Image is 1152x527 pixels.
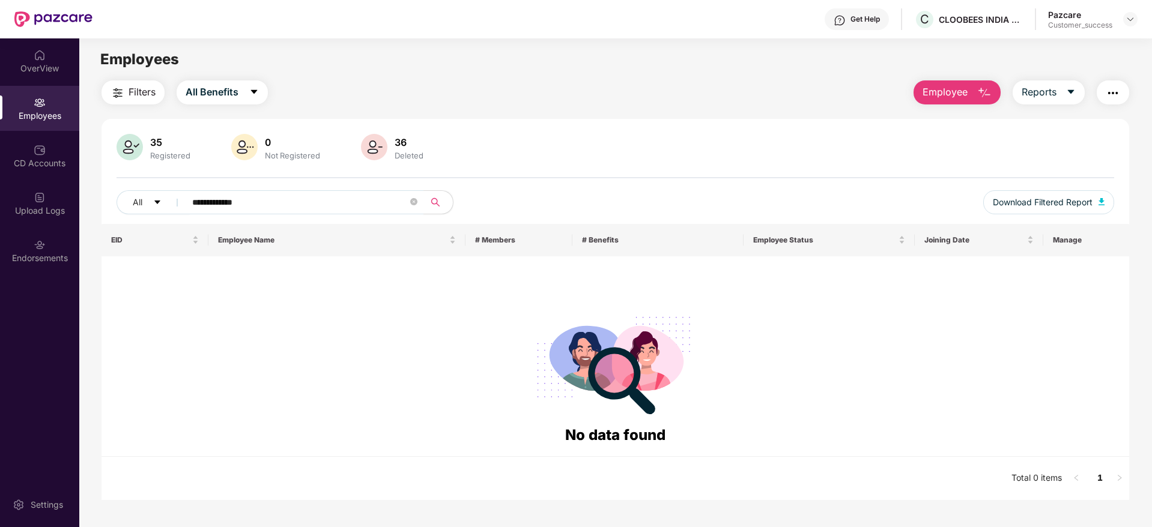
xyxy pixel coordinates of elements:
span: All Benefits [186,85,238,100]
span: EID [111,235,190,245]
img: svg+xml;base64,PHN2ZyBpZD0iSG9tZSIgeG1sbnM9Imh0dHA6Ly93d3cudzMub3JnLzIwMDAvc3ZnIiB3aWR0aD0iMjAiIG... [34,49,46,61]
span: Employee [923,85,968,100]
button: Reportscaret-down [1013,80,1085,104]
span: search [423,197,447,207]
img: svg+xml;base64,PHN2ZyBpZD0iRHJvcGRvd24tMzJ4MzIiIHhtbG5zPSJodHRwOi8vd3d3LnczLm9yZy8yMDAwL3N2ZyIgd2... [1126,14,1135,24]
button: Download Filtered Report [983,190,1114,214]
span: Employee Name [218,235,447,245]
img: svg+xml;base64,PHN2ZyB4bWxucz0iaHR0cDovL3d3dy53My5vcmcvMjAwMC9zdmciIHdpZHRoPSIyODgiIGhlaWdodD0iMj... [529,302,702,424]
button: right [1110,469,1129,488]
img: svg+xml;base64,PHN2ZyB4bWxucz0iaHR0cDovL3d3dy53My5vcmcvMjAwMC9zdmciIHhtbG5zOnhsaW5rPSJodHRwOi8vd3... [977,86,992,100]
span: Joining Date [924,235,1025,245]
li: Total 0 items [1011,469,1062,488]
span: left [1073,474,1080,481]
button: Filters [102,80,165,104]
th: Joining Date [915,224,1043,256]
span: Filters [129,85,156,100]
div: Registered [148,151,193,160]
div: Customer_success [1048,20,1112,30]
span: close-circle [410,198,417,205]
li: Previous Page [1067,469,1086,488]
span: caret-down [1066,87,1076,98]
div: Deleted [392,151,426,160]
th: Employee Name [208,224,465,256]
span: caret-down [249,87,259,98]
span: All [133,196,142,209]
img: svg+xml;base64,PHN2ZyBpZD0iU2V0dGluZy0yMHgyMCIgeG1sbnM9Imh0dHA6Ly93d3cudzMub3JnLzIwMDAvc3ZnIiB3aW... [13,499,25,511]
button: search [423,190,453,214]
img: New Pazcare Logo [14,11,92,27]
div: 36 [392,136,426,148]
div: Not Registered [262,151,323,160]
div: CLOOBEES INDIA PRIVATE LIMITED [939,14,1023,25]
span: Employees [100,50,179,68]
span: right [1116,474,1123,481]
th: # Benefits [572,224,744,256]
button: left [1067,469,1086,488]
th: Manage [1043,224,1129,256]
img: svg+xml;base64,PHN2ZyB4bWxucz0iaHR0cDovL3d3dy53My5vcmcvMjAwMC9zdmciIHdpZHRoPSIyNCIgaGVpZ2h0PSIyNC... [111,86,125,100]
a: 1 [1091,469,1110,487]
img: svg+xml;base64,PHN2ZyB4bWxucz0iaHR0cDovL3d3dy53My5vcmcvMjAwMC9zdmciIHhtbG5zOnhsaW5rPSJodHRwOi8vd3... [1099,198,1105,205]
div: Pazcare [1048,9,1112,20]
button: Allcaret-down [117,190,190,214]
span: close-circle [410,197,417,208]
img: svg+xml;base64,PHN2ZyB4bWxucz0iaHR0cDovL3d3dy53My5vcmcvMjAwMC9zdmciIHhtbG5zOnhsaW5rPSJodHRwOi8vd3... [361,134,387,160]
div: 35 [148,136,193,148]
img: svg+xml;base64,PHN2ZyB4bWxucz0iaHR0cDovL3d3dy53My5vcmcvMjAwMC9zdmciIHhtbG5zOnhsaW5rPSJodHRwOi8vd3... [231,134,258,160]
img: svg+xml;base64,PHN2ZyB4bWxucz0iaHR0cDovL3d3dy53My5vcmcvMjAwMC9zdmciIHdpZHRoPSIyNCIgaGVpZ2h0PSIyNC... [1106,86,1120,100]
span: No data found [565,426,665,444]
span: Reports [1022,85,1057,100]
img: svg+xml;base64,PHN2ZyBpZD0iRW1wbG95ZWVzIiB4bWxucz0iaHR0cDovL3d3dy53My5vcmcvMjAwMC9zdmciIHdpZHRoPS... [34,97,46,109]
img: svg+xml;base64,PHN2ZyBpZD0iVXBsb2FkX0xvZ3MiIGRhdGEtbmFtZT0iVXBsb2FkIExvZ3MiIHhtbG5zPSJodHRwOi8vd3... [34,191,46,203]
div: 0 [262,136,323,148]
img: svg+xml;base64,PHN2ZyBpZD0iSGVscC0zMngzMiIgeG1sbnM9Imh0dHA6Ly93d3cudzMub3JnLzIwMDAvc3ZnIiB3aWR0aD... [834,14,846,26]
span: Employee Status [753,235,896,245]
img: svg+xml;base64,PHN2ZyBpZD0iRW5kb3JzZW1lbnRzIiB4bWxucz0iaHR0cDovL3d3dy53My5vcmcvMjAwMC9zdmciIHdpZH... [34,239,46,251]
th: Employee Status [744,224,915,256]
img: svg+xml;base64,PHN2ZyBpZD0iQ0RfQWNjb3VudHMiIGRhdGEtbmFtZT0iQ0QgQWNjb3VudHMiIHhtbG5zPSJodHRwOi8vd3... [34,144,46,156]
span: caret-down [153,198,162,208]
li: 1 [1091,469,1110,488]
span: C [920,12,929,26]
span: Download Filtered Report [993,196,1093,209]
div: Get Help [850,14,880,24]
li: Next Page [1110,469,1129,488]
th: # Members [465,224,572,256]
img: svg+xml;base64,PHN2ZyB4bWxucz0iaHR0cDovL3d3dy53My5vcmcvMjAwMC9zdmciIHhtbG5zOnhsaW5rPSJodHRwOi8vd3... [117,134,143,160]
button: Employee [914,80,1001,104]
button: All Benefitscaret-down [177,80,268,104]
div: Settings [27,499,67,511]
th: EID [102,224,208,256]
